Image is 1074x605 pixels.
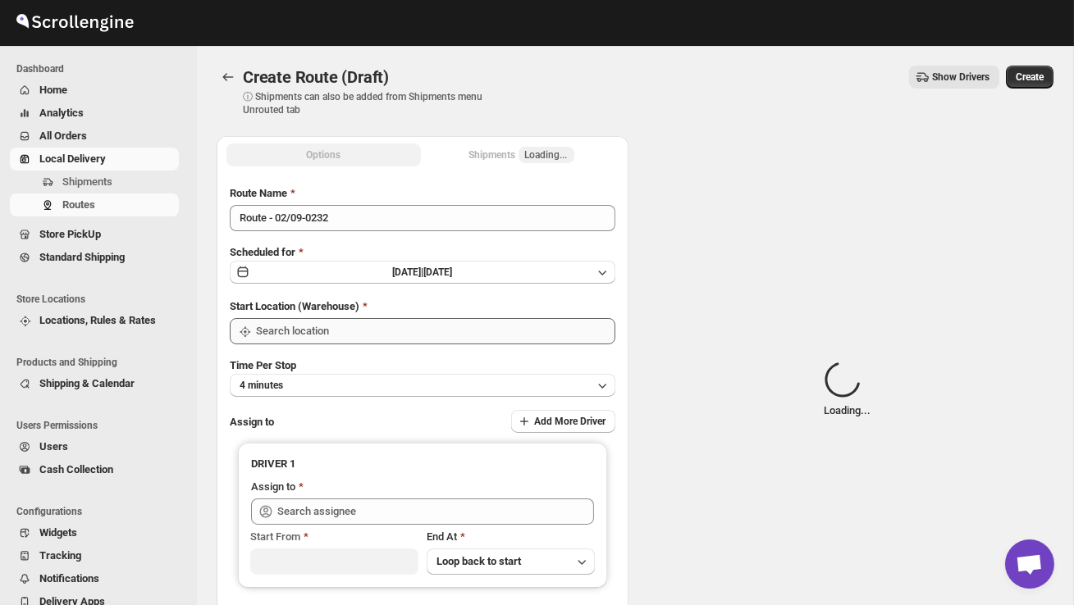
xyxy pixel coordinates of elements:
span: Route Name [230,187,287,199]
span: Loading... [525,148,568,161]
span: Routes [62,198,95,211]
span: Create Route (Draft) [243,67,389,87]
span: Scheduled for [230,246,295,258]
span: Store PickUp [39,228,101,240]
span: Home [39,84,67,96]
span: Users Permissions [16,419,185,432]
button: [DATE]|[DATE] [230,261,615,284]
span: Time Per Stop [230,359,296,371]
button: All Route Options [226,143,421,166]
div: End At [427,529,595,545]
div: Assign to [251,479,295,495]
input: Search assignee [277,498,594,525]
button: Shipments [10,171,179,193]
span: 4 minutes [240,379,283,392]
span: Tracking [39,549,81,562]
button: Cash Collection [10,458,179,481]
input: Eg: Bengaluru Route [230,205,615,231]
span: Assign to [230,416,274,428]
button: Routes [10,193,179,216]
a: Open chat [1005,539,1054,589]
input: Search location [256,318,615,344]
span: Users [39,440,68,453]
button: Loop back to start [427,548,595,575]
span: Show Drivers [932,71,989,84]
span: Dashboard [16,62,185,75]
span: Add More Driver [534,415,606,428]
span: Widgets [39,526,77,539]
div: Loading... [825,362,871,419]
span: Loop back to start [436,555,521,567]
button: Selected Shipments [424,143,619,166]
button: Show Drivers [909,66,999,89]
span: All Orders [39,130,87,142]
span: Locations, Rules & Rates [39,314,156,326]
button: Home [10,79,179,102]
p: ⓘ Shipments can also be added from Shipments menu Unrouted tab [243,90,501,116]
div: Shipments [469,147,574,163]
span: Shipping & Calendar [39,377,135,389]
button: Add More Driver [511,410,615,433]
button: Widgets [10,521,179,544]
span: Products and Shipping [16,356,185,369]
span: Options [307,148,341,161]
span: [DATE] | [393,266,424,278]
span: Create [1016,71,1044,84]
button: Tracking [10,544,179,567]
span: [DATE] [424,266,453,278]
button: Notifications [10,567,179,590]
button: Routes [217,66,240,89]
span: Shipments [62,175,112,188]
button: Analytics [10,102,179,125]
button: Locations, Rules & Rates [10,309,179,332]
button: Users [10,435,179,458]
button: All Orders [10,125,179,148]
span: Local Delivery [39,152,106,165]
span: Start From [250,530,300,543]
button: Shipping & Calendar [10,372,179,395]
button: 4 minutes [230,374,615,397]
span: Cash Collection [39,463,113,475]
span: Standard Shipping [39,251,125,263]
button: Create [1006,66,1053,89]
span: Configurations [16,505,185,518]
span: Start Location (Warehouse) [230,300,359,312]
span: Notifications [39,572,99,585]
span: Analytics [39,107,84,119]
span: Store Locations [16,293,185,306]
h3: DRIVER 1 [251,456,594,472]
